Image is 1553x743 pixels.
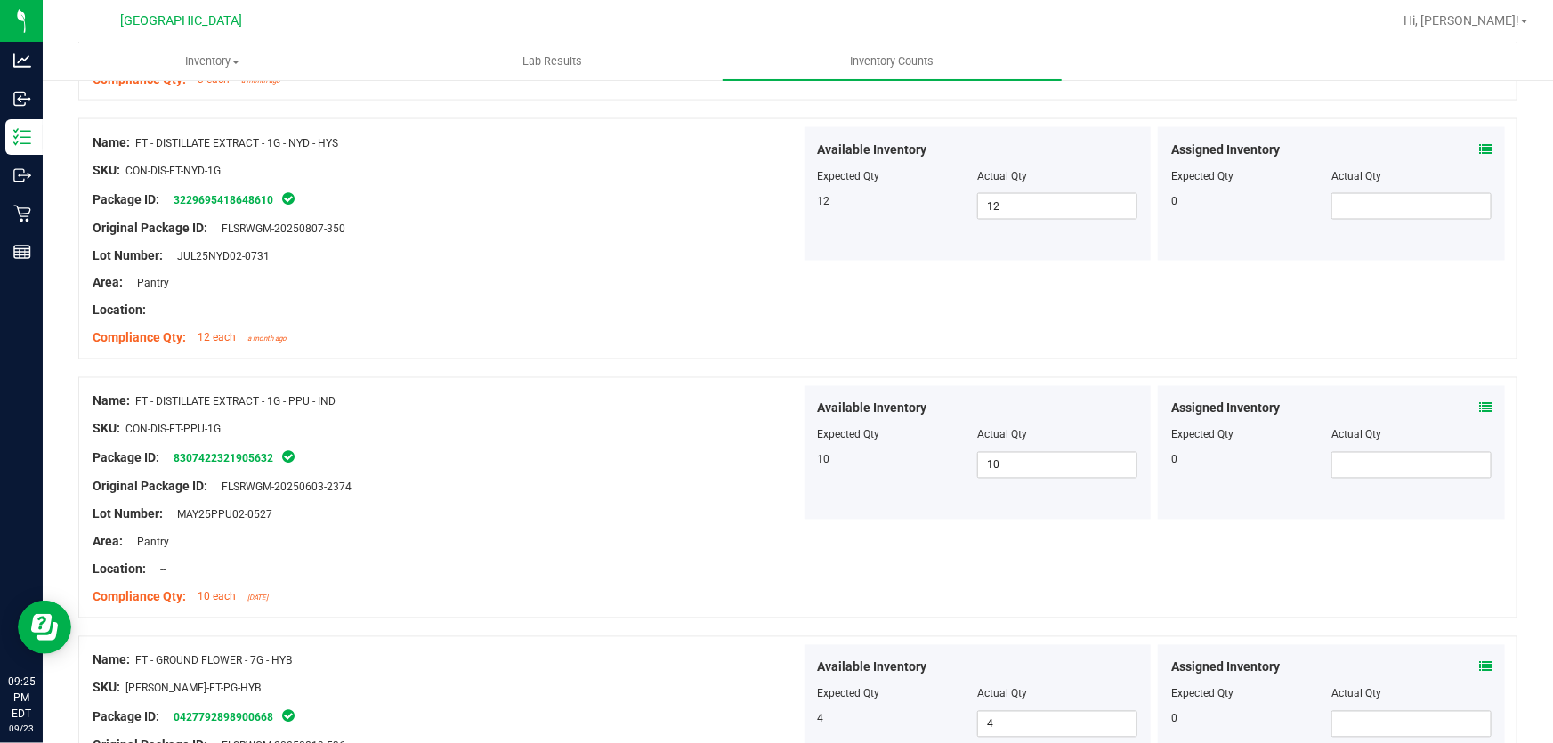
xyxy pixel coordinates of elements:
[93,562,146,577] span: Location:
[174,194,273,206] a: 3229695418648610
[1171,658,1280,677] span: Assigned Inventory
[93,480,207,494] span: Original Package ID:
[978,453,1136,478] input: 10
[128,278,169,290] span: Pantry
[93,590,186,604] span: Compliance Qty:
[8,674,35,722] p: 09:25 PM EDT
[198,591,236,603] span: 10 each
[198,332,236,344] span: 12 each
[280,707,296,725] span: In Sync
[151,305,166,318] span: --
[151,564,166,577] span: --
[93,331,186,345] span: Compliance Qty:
[44,53,382,69] span: Inventory
[125,165,221,177] span: CON-DIS-FT-NYD-1G
[93,303,146,318] span: Location:
[93,681,120,695] span: SKU:
[93,248,163,262] span: Lot Number:
[93,451,159,465] span: Package ID:
[977,688,1027,700] span: Actual Qty
[1171,168,1331,184] div: Expected Qty
[8,722,35,735] p: 09/23
[93,192,159,206] span: Package ID:
[1171,427,1331,443] div: Expected Qty
[280,190,296,207] span: In Sync
[1171,141,1280,159] span: Assigned Inventory
[213,481,352,494] span: FLSRWGM-20250603-2374
[93,163,120,177] span: SKU:
[1171,711,1331,727] div: 0
[43,43,383,80] a: Inventory
[168,250,270,262] span: JUL25NYD02-0731
[977,170,1027,182] span: Actual Qty
[93,422,120,436] span: SKU:
[93,507,163,521] span: Lot Number:
[498,53,606,69] span: Lab Results
[383,43,723,80] a: Lab Results
[247,594,268,602] span: [DATE]
[174,453,273,465] a: 8307422321905632
[13,243,31,261] inline-svg: Reports
[723,43,1063,80] a: Inventory Counts
[13,205,31,222] inline-svg: Retail
[168,509,272,521] span: MAY25PPU02-0527
[280,448,296,466] span: In Sync
[128,537,169,549] span: Pantry
[818,195,830,207] span: 12
[135,396,336,408] span: FT - DISTILLATE EXTRACT - 1G - PPU - IND
[818,658,927,677] span: Available Inventory
[174,712,273,724] a: 0427792898900668
[13,52,31,69] inline-svg: Analytics
[818,454,830,466] span: 10
[818,400,927,418] span: Available Inventory
[93,394,130,408] span: Name:
[125,682,261,695] span: [PERSON_NAME]-FT-PG-HYB
[818,713,824,725] span: 4
[1331,686,1492,702] div: Actual Qty
[18,601,71,654] iframe: Resource center
[93,653,130,667] span: Name:
[93,535,123,549] span: Area:
[1171,193,1331,209] div: 0
[818,429,880,441] span: Expected Qty
[93,135,130,149] span: Name:
[13,128,31,146] inline-svg: Inventory
[1171,400,1280,418] span: Assigned Inventory
[978,194,1136,219] input: 12
[135,655,292,667] span: FT - GROUND FLOWER - 7G - HYB
[213,222,345,235] span: FLSRWGM-20250807-350
[978,712,1136,737] input: 4
[1171,686,1331,702] div: Expected Qty
[818,688,880,700] span: Expected Qty
[125,424,221,436] span: CON-DIS-FT-PPU-1G
[93,221,207,235] span: Original Package ID:
[93,710,159,724] span: Package ID:
[93,72,186,86] span: Compliance Qty:
[135,137,338,149] span: FT - DISTILLATE EXTRACT - 1G - NYD - HYS
[1331,168,1492,184] div: Actual Qty
[827,53,958,69] span: Inventory Counts
[13,166,31,184] inline-svg: Outbound
[121,13,243,28] span: [GEOGRAPHIC_DATA]
[1331,427,1492,443] div: Actual Qty
[818,141,927,159] span: Available Inventory
[1171,452,1331,468] div: 0
[13,90,31,108] inline-svg: Inbound
[93,276,123,290] span: Area:
[818,170,880,182] span: Expected Qty
[1403,13,1519,28] span: Hi, [PERSON_NAME]!
[247,335,287,343] span: a month ago
[977,429,1027,441] span: Actual Qty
